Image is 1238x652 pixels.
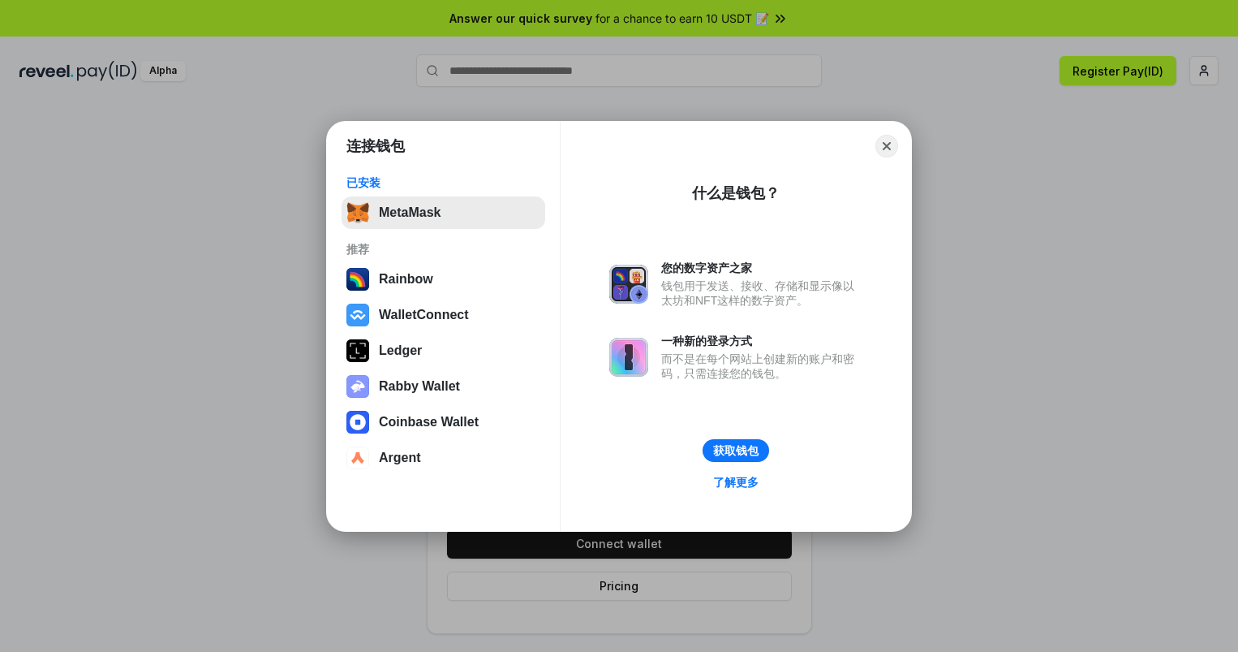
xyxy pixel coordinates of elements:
div: 获取钱包 [713,443,759,458]
img: svg+xml,%3Csvg%20xmlns%3D%22http%3A%2F%2Fwww.w3.org%2F2000%2Fsvg%22%20fill%3D%22none%22%20viewBox... [609,338,648,377]
button: MetaMask [342,196,545,229]
div: WalletConnect [379,308,469,322]
img: svg+xml,%3Csvg%20xmlns%3D%22http%3A%2F%2Fwww.w3.org%2F2000%2Fsvg%22%20width%3D%2228%22%20height%3... [346,339,369,362]
button: Coinbase Wallet [342,406,545,438]
button: Rabby Wallet [342,370,545,403]
div: Rabby Wallet [379,379,460,394]
div: MetaMask [379,205,441,220]
div: Ledger [379,343,422,358]
button: Argent [342,442,545,474]
h1: 连接钱包 [346,136,405,156]
img: svg+xml,%3Csvg%20xmlns%3D%22http%3A%2F%2Fwww.w3.org%2F2000%2Fsvg%22%20fill%3D%22none%22%20viewBox... [346,375,369,398]
img: svg+xml,%3Csvg%20width%3D%2228%22%20height%3D%2228%22%20viewBox%3D%220%200%2028%2028%22%20fill%3D... [346,447,369,469]
button: Rainbow [342,263,545,296]
div: Rainbow [379,272,433,287]
div: Argent [379,451,421,465]
div: 了解更多 [713,475,759,490]
button: WalletConnect [342,299,545,331]
img: svg+xml,%3Csvg%20width%3D%2228%22%20height%3D%2228%22%20viewBox%3D%220%200%2028%2028%22%20fill%3D... [346,411,369,434]
a: 了解更多 [703,472,768,493]
div: 推荐 [346,242,540,257]
div: 您的数字资产之家 [661,261,862,275]
div: 已安装 [346,175,540,190]
div: 一种新的登录方式 [661,334,862,348]
div: 而不是在每个网站上创建新的账户和密码，只需连接您的钱包。 [661,352,862,381]
div: Coinbase Wallet [379,415,479,430]
div: 什么是钱包？ [692,184,780,203]
img: svg+xml,%3Csvg%20fill%3D%22none%22%20height%3D%2233%22%20viewBox%3D%220%200%2035%2033%22%20width%... [346,201,369,224]
img: svg+xml,%3Csvg%20width%3D%22120%22%20height%3D%22120%22%20viewBox%3D%220%200%20120%20120%22%20fil... [346,268,369,291]
button: 获取钱包 [703,439,769,462]
button: Ledger [342,335,545,367]
div: 钱包用于发送、接收、存储和显示像以太坊和NFT这样的数字资产。 [661,279,862,308]
img: svg+xml,%3Csvg%20xmlns%3D%22http%3A%2F%2Fwww.w3.org%2F2000%2Fsvg%22%20fill%3D%22none%22%20viewBox... [609,265,648,304]
img: svg+xml,%3Csvg%20width%3D%2228%22%20height%3D%2228%22%20viewBox%3D%220%200%2028%2028%22%20fill%3D... [346,304,369,326]
button: Close [875,135,898,158]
